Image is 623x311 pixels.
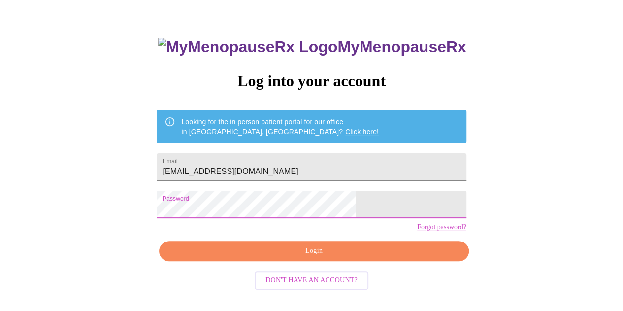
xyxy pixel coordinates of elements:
a: Click here! [345,128,379,136]
h3: Log into your account [157,72,466,90]
h3: MyMenopauseRx [158,38,466,56]
button: Login [159,241,468,261]
span: Login [170,245,457,257]
a: Forgot password? [417,223,466,231]
span: Don't have an account? [265,275,358,287]
a: Don't have an account? [252,276,371,284]
div: Looking for the in person patient portal for our office in [GEOGRAPHIC_DATA], [GEOGRAPHIC_DATA]? [181,113,379,140]
button: Don't have an account? [255,271,368,290]
img: MyMenopauseRx Logo [158,38,337,56]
